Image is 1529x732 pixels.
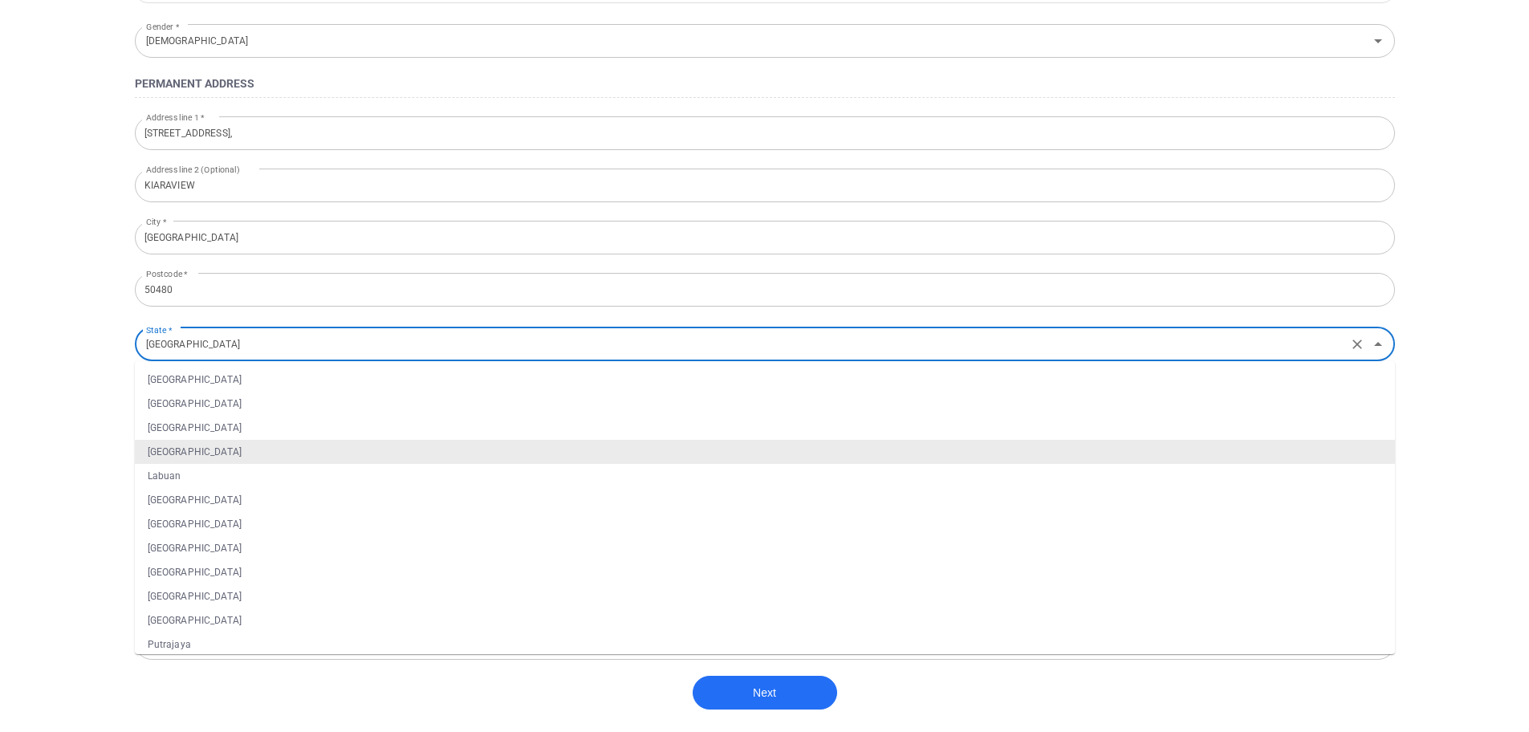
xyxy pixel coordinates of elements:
[146,319,172,340] label: State *
[146,268,188,280] label: Postcode *
[135,368,1395,392] li: [GEOGRAPHIC_DATA]
[135,560,1395,584] li: [GEOGRAPHIC_DATA]
[1367,30,1389,52] button: Open
[693,676,837,710] button: Next
[135,416,1395,440] li: [GEOGRAPHIC_DATA]
[1367,333,1389,356] button: Close
[135,512,1395,536] li: [GEOGRAPHIC_DATA]
[135,608,1395,632] li: [GEOGRAPHIC_DATA]
[1346,333,1368,356] button: Clear
[146,16,179,37] label: Gender *
[135,584,1395,608] li: [GEOGRAPHIC_DATA]
[146,164,239,176] label: Address line 2 (Optional)
[135,392,1395,416] li: [GEOGRAPHIC_DATA]
[135,536,1395,560] li: [GEOGRAPHIC_DATA]
[135,74,1395,93] h4: Permanent Address
[135,488,1395,512] li: [GEOGRAPHIC_DATA]
[135,632,1395,657] li: Putrajaya
[135,464,1395,488] li: Labuan
[135,440,1395,464] li: [GEOGRAPHIC_DATA]
[146,216,166,228] label: City *
[146,112,205,124] label: Address line 1 *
